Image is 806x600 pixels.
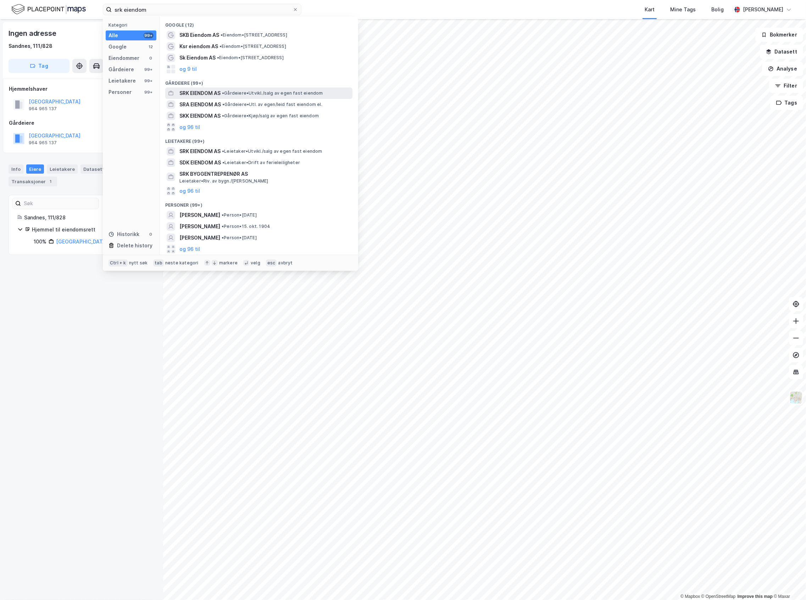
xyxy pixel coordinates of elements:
[222,224,224,229] span: •
[221,32,223,38] span: •
[9,42,52,50] div: Sandnes, 111/828
[144,67,154,72] div: 99+
[222,102,224,107] span: •
[222,235,224,240] span: •
[222,224,270,229] span: Person • 15. okt. 1904
[144,89,154,95] div: 99+
[11,3,86,16] img: logo.f888ab2527a4732fd821a326f86c7f29.svg
[179,187,200,195] button: og 96 til
[165,260,199,266] div: neste kategori
[179,158,221,167] span: SDK EIENDOM AS
[9,59,70,73] button: Tag
[56,239,108,245] a: [GEOGRAPHIC_DATA]
[278,260,293,266] div: avbryt
[9,28,57,39] div: Ingen adresse
[160,17,358,29] div: Google (12)
[701,594,736,599] a: OpenStreetMap
[21,198,99,209] input: Søk
[153,259,164,267] div: tab
[179,211,220,219] span: [PERSON_NAME]
[109,77,136,85] div: Leietakere
[144,33,154,38] div: 99+
[179,178,268,184] span: Leietaker • Riv. av bygn./[PERSON_NAME]
[160,133,358,146] div: Leietakere (99+)
[222,90,323,96] span: Gårdeiere • Utvikl./salg av egen fast eiendom
[251,260,260,266] div: velg
[222,160,300,166] span: Leietaker • Drift av ferieleiligheter
[266,259,277,267] div: esc
[148,55,154,61] div: 0
[219,44,222,49] span: •
[222,212,224,218] span: •
[222,90,224,96] span: •
[771,566,806,600] div: Kontrollprogram for chat
[109,54,139,62] div: Eiendommer
[645,5,655,14] div: Kart
[144,78,154,84] div: 99+
[738,594,773,599] a: Improve this map
[179,234,220,242] span: [PERSON_NAME]
[222,148,322,154] span: Leietaker • Utvikl./salg av egen fast eiendom
[179,245,200,253] button: og 96 til
[219,260,238,266] div: markere
[179,89,221,97] span: SRK EIENDOM AS
[221,32,287,38] span: Eiendom • [STREET_ADDRESS]
[109,259,128,267] div: Ctrl + k
[26,164,44,174] div: Eiere
[29,106,57,112] div: 964 965 137
[217,55,219,60] span: •
[47,178,54,185] div: 1
[80,164,107,174] div: Datasett
[9,164,23,174] div: Info
[680,594,700,599] a: Mapbox
[179,100,221,109] span: SRA EIENDOM AS
[112,4,293,15] input: Søk på adresse, matrikkel, gårdeiere, leietakere eller personer
[117,241,152,250] div: Delete history
[770,96,803,110] button: Tags
[109,88,132,96] div: Personer
[762,62,803,76] button: Analyse
[148,44,154,50] div: 12
[179,123,200,131] button: og 96 til
[109,65,134,74] div: Gårdeiere
[743,5,783,14] div: [PERSON_NAME]
[9,85,154,93] div: Hjemmelshaver
[179,222,220,231] span: [PERSON_NAME]
[109,31,118,40] div: Alle
[179,54,216,62] span: Sk Eiendom AS
[755,28,803,42] button: Bokmerker
[9,176,57,186] div: Transaksjoner
[769,79,803,93] button: Filter
[179,42,218,51] span: Ksr eiendom AS
[789,391,803,404] img: Z
[222,235,257,241] span: Person • [DATE]
[160,75,358,88] div: Gårdeiere (99+)
[222,113,319,119] span: Gårdeiere • Kjøp/salg av egen fast eiendom
[179,170,350,178] span: SRK BYGGENTREPRENØR AS
[222,113,224,118] span: •
[160,197,358,209] div: Personer (99+)
[129,260,148,266] div: nytt søk
[109,22,156,28] div: Kategori
[109,230,139,239] div: Historikk
[179,31,219,39] span: SKB Eiendom AS
[217,55,284,61] span: Eiendom • [STREET_ADDRESS]
[32,225,146,234] div: Hjemmel til eiendomsrett
[219,44,286,49] span: Eiendom • [STREET_ADDRESS]
[29,140,57,146] div: 964 965 137
[222,102,322,107] span: Gårdeiere • Utl. av egen/leid fast eiendom el.
[148,231,154,237] div: 0
[179,112,221,120] span: SKK EIENDOM AS
[760,45,803,59] button: Datasett
[222,212,257,218] span: Person • [DATE]
[670,5,696,14] div: Mine Tags
[179,65,197,73] button: og 9 til
[222,148,224,154] span: •
[34,237,46,246] div: 100%
[9,119,154,127] div: Gårdeiere
[771,566,806,600] iframe: Chat Widget
[24,213,146,222] div: Sandnes, 111/828
[222,160,224,165] span: •
[109,43,127,51] div: Google
[711,5,724,14] div: Bolig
